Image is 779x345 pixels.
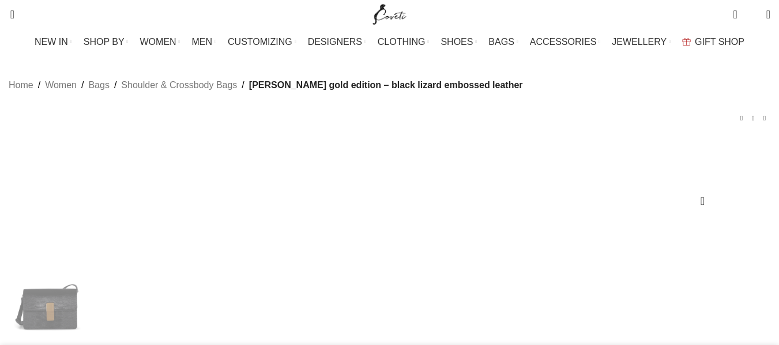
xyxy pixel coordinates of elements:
[9,78,523,93] nav: Breadcrumb
[612,36,667,47] span: JEWELLERY
[308,31,366,54] a: DESIGNERS
[378,36,426,47] span: CLOTHING
[682,31,744,54] a: GIFT SHOP
[3,3,14,26] a: Search
[9,78,33,93] a: Home
[3,31,776,54] div: Main navigation
[488,31,518,54] a: BAGS
[249,78,523,93] span: [PERSON_NAME] gold edition – black lizard embossed leather
[192,31,216,54] a: MEN
[488,36,514,47] span: BAGS
[308,36,362,47] span: DESIGNERS
[84,36,125,47] span: SHOP BY
[140,36,176,47] span: WOMEN
[35,31,72,54] a: NEW IN
[682,38,691,46] img: GiftBag
[727,3,743,26] a: 0
[612,31,671,54] a: JEWELLERY
[746,3,758,26] div: My Wishlist
[530,31,601,54] a: ACCESSORIES
[759,112,770,124] a: Next product
[530,36,597,47] span: ACCESSORIES
[441,36,473,47] span: SHOES
[84,31,129,54] a: SHOP BY
[140,31,180,54] a: WOMEN
[88,78,109,93] a: Bags
[192,36,213,47] span: MEN
[121,78,237,93] a: Shoulder & Crossbody Bags
[14,214,85,339] img: Ateliers Auguste
[441,31,477,54] a: SHOES
[35,36,68,47] span: NEW IN
[734,6,743,14] span: 0
[736,112,747,124] a: Previous product
[228,36,292,47] span: CUSTOMIZING
[378,31,430,54] a: CLOTHING
[228,31,296,54] a: CUSTOMIZING
[748,12,757,20] span: 0
[695,36,744,47] span: GIFT SHOP
[370,9,409,18] a: Site logo
[45,78,77,93] a: Women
